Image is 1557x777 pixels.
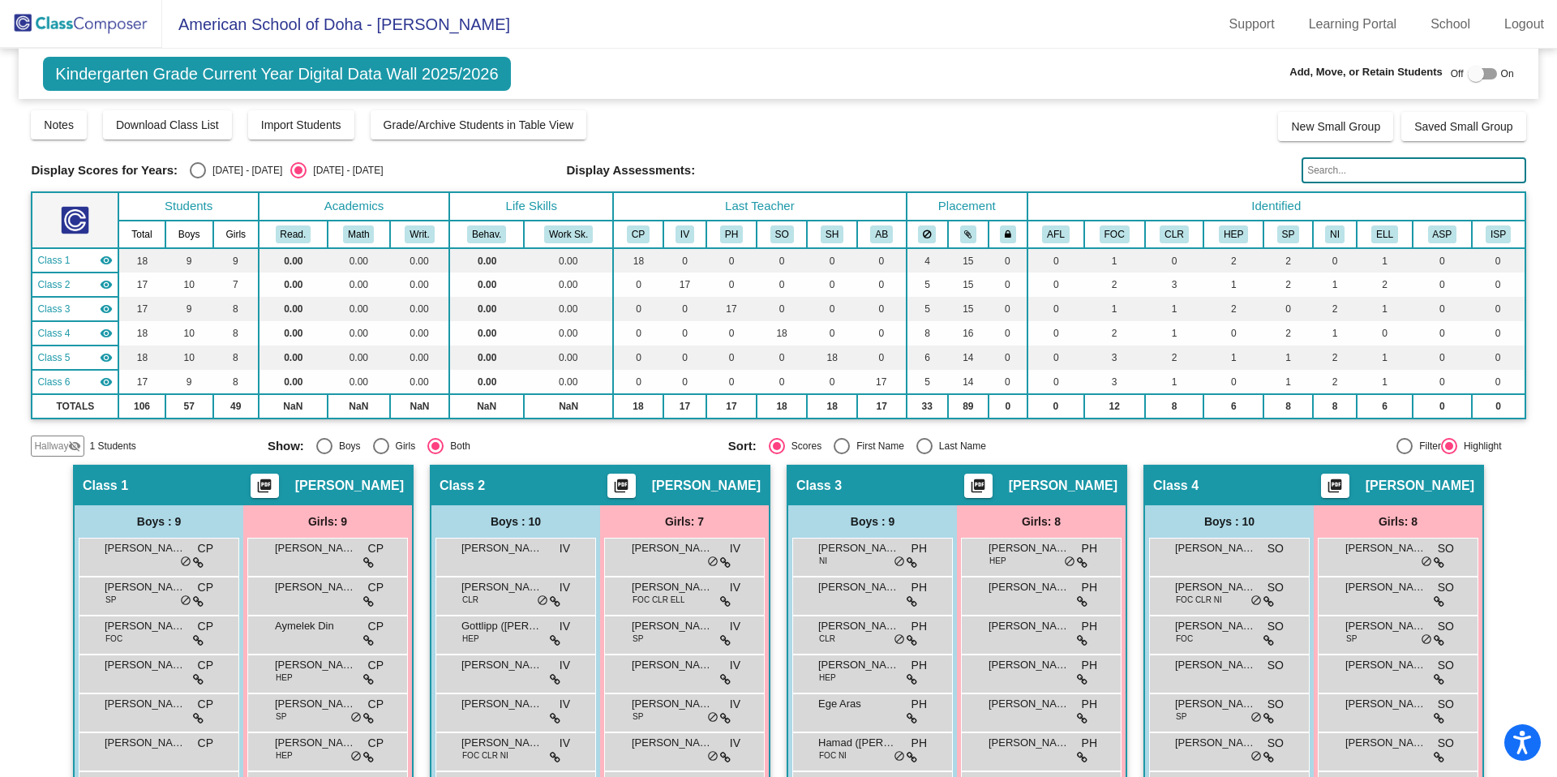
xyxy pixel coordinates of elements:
span: Class 5 [37,350,70,365]
th: Keep with students [948,221,989,248]
td: 0.00 [328,321,390,346]
td: 18 [613,394,663,419]
button: SO [770,225,794,243]
td: 2 [1203,248,1263,273]
td: NaN [524,394,613,419]
td: 3 [1084,370,1145,394]
span: Off [1451,67,1464,81]
span: Display Assessments: [567,163,696,178]
td: 49 [213,394,259,419]
mat-icon: picture_as_pdf [1325,478,1345,500]
td: 2 [1313,297,1357,321]
td: 0 [663,370,706,394]
th: Last Teacher [613,192,906,221]
span: American School of Doha - [PERSON_NAME] [162,11,510,37]
div: Girls [389,439,416,453]
td: 0.00 [449,321,524,346]
td: 9 [213,248,259,273]
td: 1 [1357,370,1413,394]
td: Carmel Pezzullo - No Class Name [32,248,118,273]
span: Add, Move, or Retain Students [1289,64,1443,80]
td: 0 [1027,297,1084,321]
button: AFL [1042,225,1070,243]
td: 18 [807,394,857,419]
td: 1 [1357,346,1413,370]
th: Boys [165,221,213,248]
button: Import Students [248,110,354,140]
td: 2 [1145,346,1204,370]
td: 1 [1145,321,1204,346]
td: 8 [1313,394,1357,419]
td: 5 [907,297,948,321]
td: 0 [1357,321,1413,346]
td: 0 [613,297,663,321]
td: 6 [907,346,948,370]
th: Parent is Staff Member [1263,221,1313,248]
button: CLR [1160,225,1189,243]
input: Search... [1302,157,1525,183]
td: 15 [948,297,989,321]
span: Class 3 [37,302,70,316]
div: Scores [785,439,821,453]
span: Class 1 [37,253,70,268]
td: 0.00 [449,297,524,321]
td: 2 [1084,273,1145,297]
td: 0.00 [524,248,613,273]
td: 0 [1472,346,1525,370]
td: 18 [118,321,165,346]
td: 17 [706,297,757,321]
td: 6 [1203,394,1263,419]
td: 106 [118,394,165,419]
th: Arabic Foreign Language [1027,221,1084,248]
td: 0 [989,297,1027,321]
td: 0 [663,248,706,273]
td: 18 [757,394,808,419]
div: Last Name [933,439,986,453]
span: Notes [44,118,74,131]
td: 0 [1472,370,1525,394]
td: 16 [948,321,989,346]
th: Involved with Counselors regularly inside the school day [1145,221,1204,248]
td: 0 [1027,394,1084,419]
td: Isabel Vera - No Class Name [32,273,118,297]
td: Shalena Harvin - No Class Name [32,346,118,370]
span: Grade/Archive Students in Table View [384,118,574,131]
mat-radio-group: Select an option [268,438,716,454]
button: IV [676,225,694,243]
td: Svetlana Olimpiev - No Class Name [32,321,118,346]
th: Life Skills [449,192,613,221]
td: 10 [165,346,213,370]
td: 1 [1203,273,1263,297]
span: Kindergarten Grade Current Year Digital Data Wall 2025/2026 [43,57,510,91]
td: 0 [757,297,808,321]
td: 17 [118,370,165,394]
div: Both [444,439,470,453]
span: Show: [268,439,304,453]
td: 18 [613,248,663,273]
th: Shalena Harvin [807,221,857,248]
td: 2 [1263,321,1313,346]
th: Identified [1027,192,1525,221]
td: 2 [1263,273,1313,297]
td: 0 [807,321,857,346]
button: Read. [276,225,311,243]
th: Svetlana Olimpiev [757,221,808,248]
td: 2 [1263,248,1313,273]
td: 17 [663,273,706,297]
mat-icon: visibility [100,327,113,340]
td: 8 [213,346,259,370]
button: Behav. [467,225,506,243]
td: 14 [948,346,989,370]
th: Keep with teacher [989,221,1027,248]
td: 1 [1145,370,1204,394]
a: Learning Portal [1296,11,1410,37]
th: Academics [259,192,449,221]
td: 0 [1413,273,1472,297]
td: 0.00 [259,248,328,273]
td: 8 [213,370,259,394]
td: 0.00 [390,297,449,321]
span: Download Class List [116,118,219,131]
td: 2 [1203,297,1263,321]
td: 0 [1472,273,1525,297]
td: 8 [907,321,948,346]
